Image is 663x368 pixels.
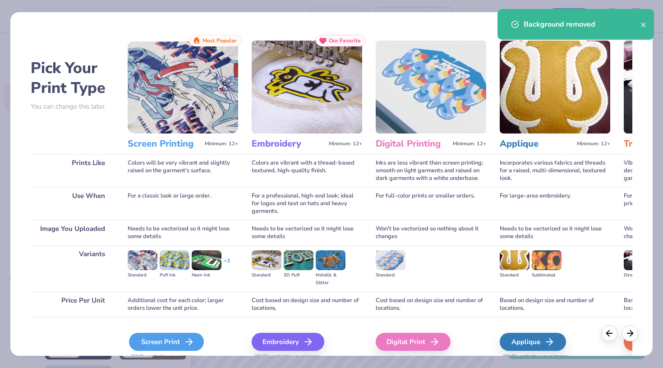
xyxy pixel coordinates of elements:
[500,41,610,133] img: Applique
[577,141,610,147] span: Minimum: 12+
[252,220,362,245] div: Needs to be vectorized so it might lose some details
[376,292,486,317] div: Cost based on design size and number of locations.
[500,138,573,150] h3: Applique
[284,250,313,270] img: 3D Puff
[252,292,362,317] div: Cost based on design size and number of locations.
[500,353,610,360] span: We'll vectorize your image.
[376,138,449,150] h3: Digital Printing
[252,333,324,351] div: Embroidery
[500,292,610,317] div: Based on design size and number of locations.
[376,333,451,351] div: Digital Print
[128,292,238,317] div: Additional cost for each color; larger orders lower the unit price.
[252,271,281,279] div: Standard
[500,220,610,245] div: Needs to be vectorized so it might lose some details
[532,250,562,270] img: Sublimated
[128,220,238,245] div: Needs to be vectorized so it might lose some details
[532,271,562,279] div: Sublimated
[316,250,345,270] img: Metallic & Glitter
[128,138,201,150] h3: Screen Printing
[31,187,114,220] div: Use When
[205,141,238,147] span: Minimum: 12+
[524,19,640,30] div: Background removed
[128,41,238,133] img: Screen Printing
[31,154,114,187] div: Prints Like
[160,271,189,279] div: Puff Ink
[376,154,486,187] div: Inks are less vibrant than screen printing; smooth on light garments and raised on dark garments ...
[252,353,362,360] span: We'll vectorize your image.
[31,245,114,292] div: Variants
[128,250,157,270] img: Standard
[31,103,114,110] p: You can change this later.
[500,250,529,270] img: Standard
[128,271,157,279] div: Standard
[224,257,230,272] div: + 3
[500,271,529,279] div: Standard
[624,250,654,270] img: Direct-to-film
[31,220,114,245] div: Image You Uploaded
[192,250,221,270] img: Neon Ink
[640,19,647,30] button: close
[376,271,405,279] div: Standard
[31,292,114,317] div: Price Per Unit
[329,141,362,147] span: Minimum: 12+
[252,154,362,187] div: Colors are vibrant with a thread-based textured, high-quality finish.
[376,187,486,220] div: For full-color prints or smaller orders.
[129,333,204,351] div: Screen Print
[31,58,114,98] h2: Pick Your Print Type
[329,37,361,44] span: Our Favorite
[624,271,654,279] div: Direct-to-film
[252,41,362,133] img: Embroidery
[192,271,221,279] div: Neon Ink
[376,220,486,245] div: Won't be vectorized so nothing about it changes
[128,353,238,360] span: We'll vectorize your image.
[252,138,325,150] h3: Embroidery
[316,271,345,287] div: Metallic & Glitter
[376,41,486,133] img: Digital Printing
[376,250,405,270] img: Standard
[128,154,238,187] div: Colors will be very vibrant and slightly raised on the garment's surface.
[500,187,610,220] div: For large-area embroidery.
[453,141,486,147] span: Minimum: 12+
[203,37,237,44] span: Most Popular
[284,271,313,279] div: 3D Puff
[128,187,238,220] div: For a classic look or large order.
[252,187,362,220] div: For a professional, high-end look; ideal for logos and text on hats and heavy garments.
[252,250,281,270] img: Standard
[500,154,610,187] div: Incorporates various fabrics and threads for a raised, multi-dimensional, textured look.
[500,333,566,351] div: Applique
[160,250,189,270] img: Puff Ink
